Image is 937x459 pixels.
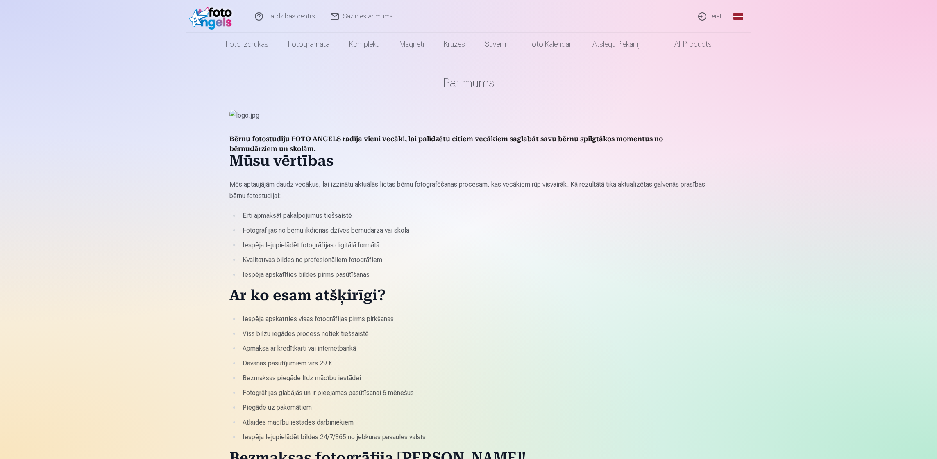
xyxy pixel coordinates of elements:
li: Kvalitatīvas bildes no profesionāliem fotogrāfiem [240,254,708,266]
h1: Mūsu vērtības [229,154,708,171]
a: Magnēti [390,33,434,56]
a: Suvenīri [475,33,518,56]
li: Fotogrāfijas no bērnu ikdienas dzīves bērnudārzā vai skolā [240,225,708,236]
img: logo.jpg [229,110,708,121]
a: Fotogrāmata [278,33,339,56]
li: Iespēja apskatīties bildes pirms pasūtīšanas [240,269,708,281]
a: All products [651,33,721,56]
li: Atlaides mācību iestādes darbiniekiem [240,417,708,428]
li: Iespēja lejupielādēt bildes 24/7/365 no jebkuras pasaules valsts [240,432,708,443]
h1: Ar ko esam atšķirīgi? [229,289,708,305]
li: Ērti apmaksāt pakalpojumus tiešsaistē [240,210,708,222]
li: Piegāde uz pakomātiem [240,402,708,413]
li: Dāvanas pasūtījumiem virs 29 € [240,358,708,369]
li: Viss bilžu iegādes process notiek tiešsaistē [240,328,708,340]
a: Krūzes [434,33,475,56]
p: Mēs aptaujājām daudz vecākus, lai izzinātu aktuālās lietas bērnu fotografēšanas procesam, kas vec... [229,179,708,202]
a: Foto kalendāri [518,33,583,56]
li: Iespēja apskatīties visas fotogrāfijas pirms pirkšanas [240,313,708,325]
img: /fa1 [189,3,236,30]
li: Bezmaksas piegāde līdz mācību iestādei [240,372,708,384]
h1: Par mums [229,75,708,90]
li: Fotogrāfijas glabājās un ir pieejamas pasūtīšanai 6 mēnešus [240,387,708,399]
a: Komplekti [339,33,390,56]
li: Iespēja lejupielādēt fotogrāfijas digitālā formātā [240,240,708,251]
a: Foto izdrukas [216,33,278,56]
h4: Bērnu fotostudiju FOTO ANGELS radīja vieni vecāki, lai palīdzētu citiem vecākiem saglabāt savu bē... [229,135,708,154]
li: Apmaksa ar kredītkarti vai internetbankā [240,343,708,354]
a: Atslēgu piekariņi [583,33,651,56]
